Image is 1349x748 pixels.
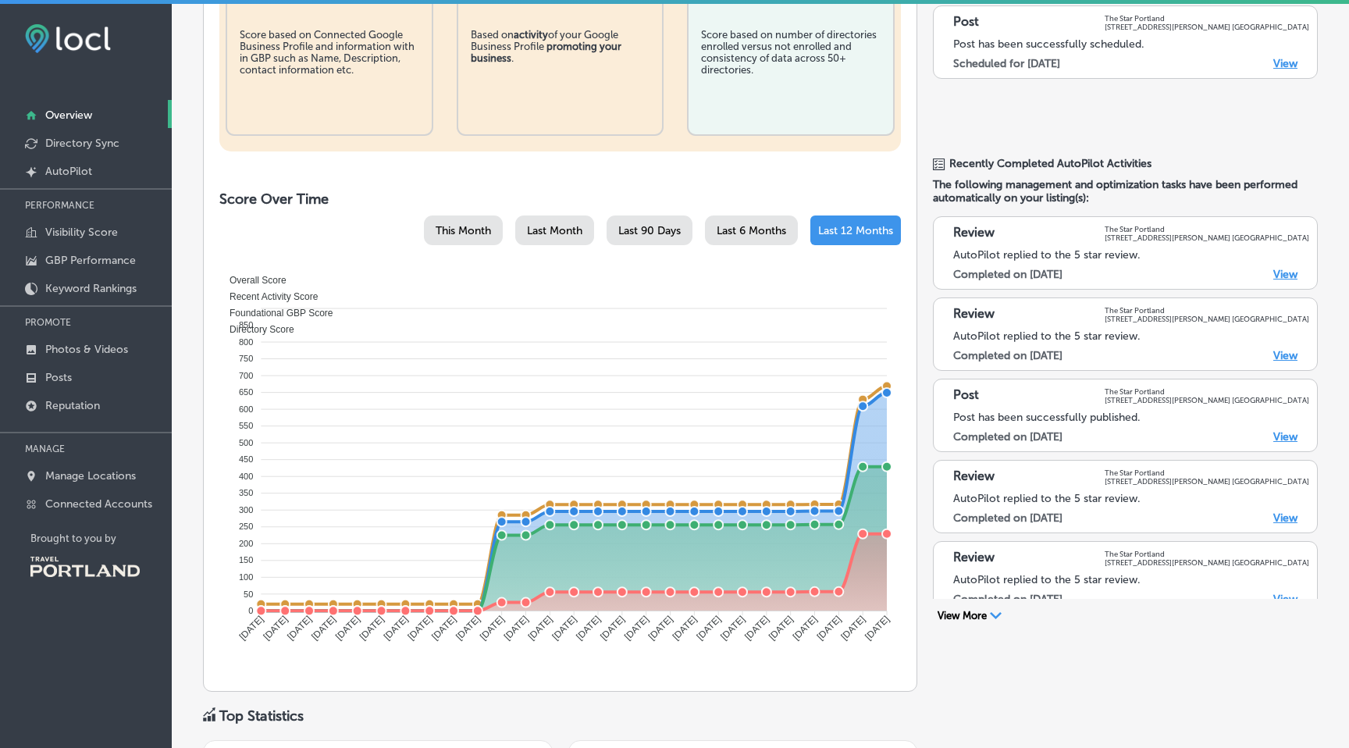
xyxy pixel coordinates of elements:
tspan: [DATE] [285,614,314,643]
p: Review [953,306,995,323]
tspan: 800 [239,337,253,347]
p: The Star Portland [1105,225,1309,233]
p: The Star Portland [1105,550,1309,558]
p: Review [953,468,995,486]
tspan: [DATE] [671,614,699,643]
tspan: 550 [239,421,253,430]
div: Based on of your Google Business Profile . [471,29,650,107]
a: View [1273,593,1297,606]
tspan: [DATE] [863,614,892,643]
a: View [1273,430,1297,443]
p: [STREET_ADDRESS][PERSON_NAME] [GEOGRAPHIC_DATA] [1105,477,1309,486]
span: Recent Activity Score [218,291,318,302]
tspan: [DATE] [718,614,747,643]
tspan: 850 [239,320,253,329]
p: Post [953,387,979,404]
tspan: [DATE] [695,614,724,643]
p: Photos & Videos [45,343,128,356]
tspan: 600 [239,404,253,414]
tspan: 150 [239,555,253,565]
label: Completed on [DATE] [953,349,1062,362]
tspan: 0 [248,606,253,615]
span: Last 90 Days [618,224,681,237]
tspan: [DATE] [815,614,844,643]
tspan: 500 [239,438,253,447]
span: This Month [436,224,491,237]
div: AutoPilot replied to the 5 star review. [953,248,1309,262]
tspan: [DATE] [767,614,796,643]
p: The Star Portland [1105,14,1309,23]
tspan: 450 [239,454,253,464]
tspan: 100 [239,572,253,582]
div: Score based on Connected Google Business Profile and information with in GBP such as Name, Descri... [240,29,419,107]
span: Recently Completed AutoPilot Activities [949,157,1151,170]
tspan: [DATE] [382,614,411,643]
p: Visibility Score [45,226,118,239]
a: View [1273,349,1297,362]
p: [STREET_ADDRESS][PERSON_NAME] [GEOGRAPHIC_DATA] [1105,23,1309,31]
p: [STREET_ADDRESS][PERSON_NAME] [GEOGRAPHIC_DATA] [1105,315,1309,323]
tspan: [DATE] [526,614,555,643]
div: Score based on number of directories enrolled versus not enrolled and consistency of data across ... [701,29,881,107]
tspan: [DATE] [839,614,868,643]
div: AutoPilot replied to the 5 star review. [953,573,1309,586]
a: View [1273,268,1297,281]
tspan: 50 [244,589,253,599]
tspan: [DATE] [309,614,338,643]
p: Posts [45,371,72,384]
span: Directory Score [218,324,294,335]
p: Directory Sync [45,137,119,150]
b: promoting your business [471,41,621,64]
label: Completed on [DATE] [953,511,1062,525]
span: Last Month [527,224,582,237]
tspan: [DATE] [574,614,603,643]
p: Brought to you by [30,533,172,544]
tspan: 200 [239,539,253,548]
p: Keyword Rankings [45,282,137,295]
tspan: [DATE] [333,614,362,643]
p: Reputation [45,399,100,412]
p: [STREET_ADDRESS][PERSON_NAME] [GEOGRAPHIC_DATA] [1105,558,1309,567]
p: [STREET_ADDRESS][PERSON_NAME] [GEOGRAPHIC_DATA] [1105,233,1309,242]
div: Top Statistics [219,707,304,725]
tspan: [DATE] [237,614,266,643]
tspan: [DATE] [742,614,771,643]
h2: Score Over Time [219,191,901,208]
p: Connected Accounts [45,497,152,511]
label: Completed on [DATE] [953,593,1062,606]
tspan: 250 [239,522,253,531]
p: The Star Portland [1105,387,1309,396]
p: GBP Performance [45,254,136,267]
a: View [1273,57,1297,70]
img: fda3e92497d09a02dc62c9cd864e3231.png [25,24,111,53]
tspan: 700 [239,371,253,380]
tspan: [DATE] [622,614,651,643]
p: Manage Locations [45,469,136,483]
span: Foundational GBP Score [218,308,333,319]
p: The Star Portland [1105,468,1309,477]
p: The Star Portland [1105,306,1309,315]
span: The following management and optimization tasks have been performed automatically on your listing... [933,178,1318,205]
label: Completed on [DATE] [953,268,1062,281]
tspan: [DATE] [429,614,458,643]
tspan: [DATE] [478,614,507,643]
a: View [1273,511,1297,525]
tspan: [DATE] [646,614,675,643]
tspan: [DATE] [598,614,627,643]
p: [STREET_ADDRESS][PERSON_NAME] [GEOGRAPHIC_DATA] [1105,396,1309,404]
tspan: [DATE] [262,614,290,643]
label: Scheduled for [DATE] [953,57,1060,70]
span: Last 6 Months [717,224,786,237]
div: AutoPilot replied to the 5 star review. [953,492,1309,505]
b: activity [514,29,548,41]
tspan: 750 [239,354,253,363]
p: Overview [45,109,92,122]
button: View More [933,609,1006,623]
div: Post has been successfully published. [953,411,1309,424]
tspan: [DATE] [358,614,386,643]
p: Post [953,14,979,31]
div: AutoPilot replied to the 5 star review. [953,329,1309,343]
span: Last 12 Months [818,224,893,237]
tspan: 300 [239,505,253,515]
img: Travel Portland [30,557,140,577]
